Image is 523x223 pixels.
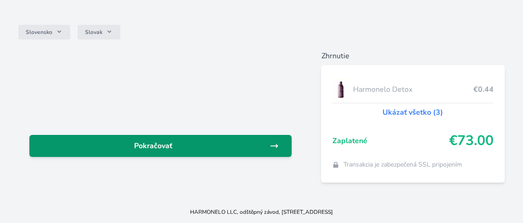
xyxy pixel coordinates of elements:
button: Slovak [78,25,120,39]
span: Zaplatené [332,135,449,146]
span: Slovak [85,28,102,36]
a: Ukázať všetko (3) [382,107,443,118]
span: Transakcia je zabezpečená SSL pripojením [343,160,461,169]
span: Slovensko [26,28,52,36]
span: €73.00 [449,133,494,149]
a: Pokračovať [29,135,292,157]
img: DETOX_se_stinem_x-lo.jpg [332,78,349,101]
span: Harmonelo Detox [353,84,473,95]
span: €0.44 [473,84,494,95]
span: Pokračovať [37,140,270,151]
button: Slovensko [18,25,70,39]
h6: Zhrnutie [321,50,505,61]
